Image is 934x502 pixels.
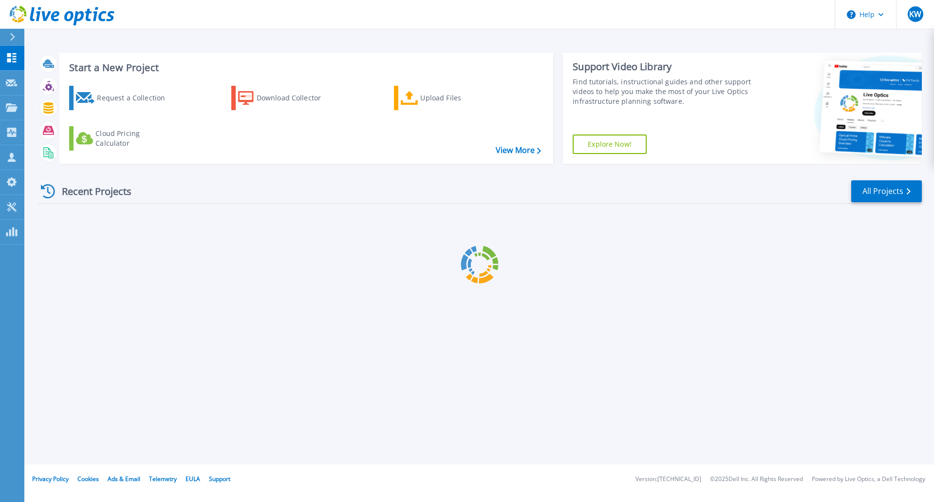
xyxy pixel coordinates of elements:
a: Download Collector [231,86,340,110]
div: Recent Projects [37,179,145,203]
div: Cloud Pricing Calculator [95,129,173,148]
a: Privacy Policy [32,475,69,483]
li: Powered by Live Optics, a Dell Technology [812,476,925,483]
div: Request a Collection [97,88,175,108]
div: Find tutorials, instructional guides and other support videos to help you make the most of your L... [573,77,756,106]
span: KW [909,10,921,18]
div: Upload Files [420,88,498,108]
a: Support [209,475,230,483]
div: Download Collector [257,88,335,108]
h3: Start a New Project [69,62,541,73]
a: EULA [186,475,200,483]
a: Upload Files [394,86,503,110]
a: Ads & Email [108,475,140,483]
div: Support Video Library [573,60,756,73]
li: © 2025 Dell Inc. All Rights Reserved [710,476,803,483]
a: Cookies [77,475,99,483]
li: Version: [TECHNICAL_ID] [635,476,701,483]
a: Telemetry [149,475,177,483]
a: Cloud Pricing Calculator [69,126,178,151]
a: Request a Collection [69,86,178,110]
a: View More [496,146,541,155]
a: All Projects [851,180,922,202]
a: Explore Now! [573,135,647,154]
